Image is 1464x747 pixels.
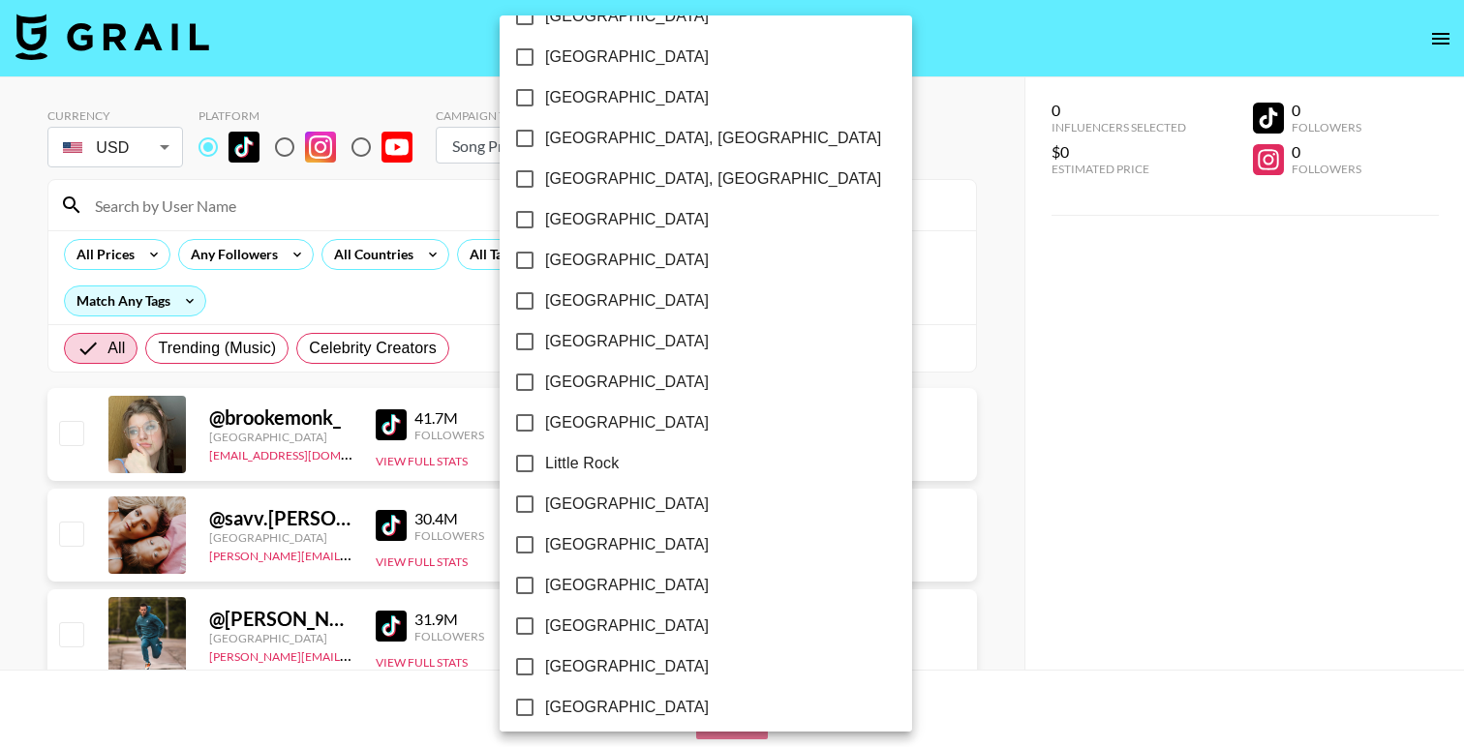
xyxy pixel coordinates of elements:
[545,371,709,394] span: [GEOGRAPHIC_DATA]
[1367,650,1441,724] iframe: Drift Widget Chat Controller
[545,289,709,313] span: [GEOGRAPHIC_DATA]
[545,655,709,678] span: [GEOGRAPHIC_DATA]
[545,452,619,475] span: Little Rock
[545,574,709,597] span: [GEOGRAPHIC_DATA]
[545,127,881,150] span: [GEOGRAPHIC_DATA], [GEOGRAPHIC_DATA]
[545,696,709,719] span: [GEOGRAPHIC_DATA]
[545,208,709,231] span: [GEOGRAPHIC_DATA]
[545,5,709,28] span: [GEOGRAPHIC_DATA]
[545,330,709,353] span: [GEOGRAPHIC_DATA]
[545,533,709,556] span: [GEOGRAPHIC_DATA]
[545,86,709,109] span: [GEOGRAPHIC_DATA]
[545,167,881,191] span: [GEOGRAPHIC_DATA], [GEOGRAPHIC_DATA]
[545,411,709,434] span: [GEOGRAPHIC_DATA]
[545,493,709,516] span: [GEOGRAPHIC_DATA]
[545,45,709,69] span: [GEOGRAPHIC_DATA]
[545,614,709,638] span: [GEOGRAPHIC_DATA]
[545,249,709,272] span: [GEOGRAPHIC_DATA]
